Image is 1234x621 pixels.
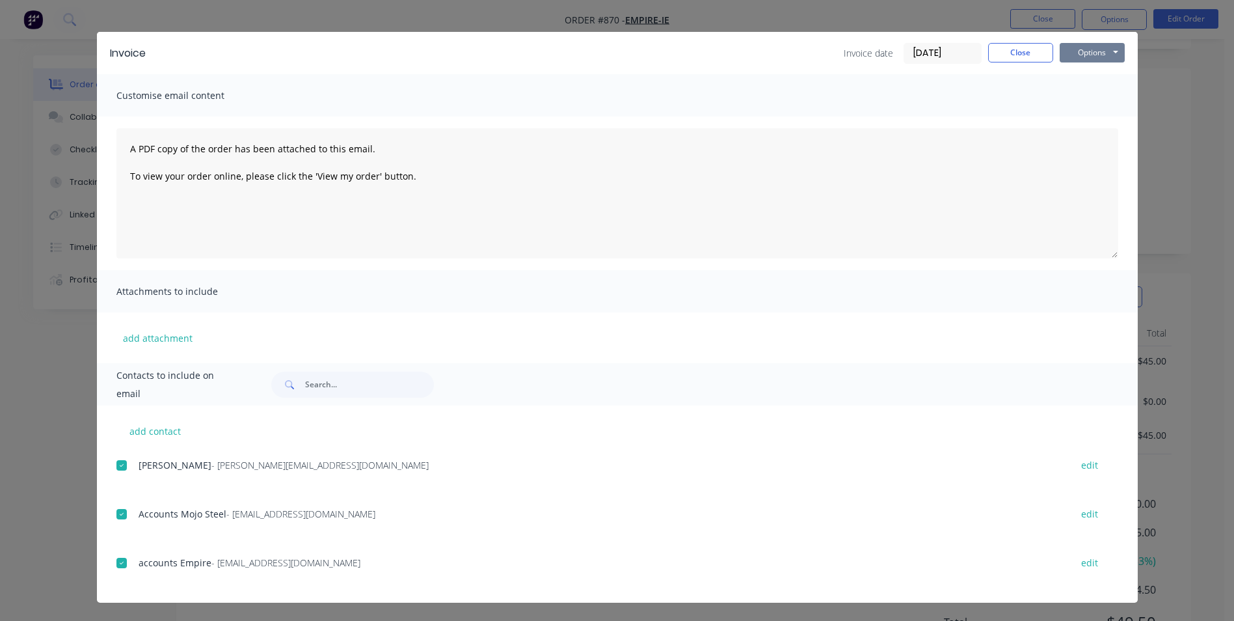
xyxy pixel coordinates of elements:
[226,508,375,520] span: - [EMAIL_ADDRESS][DOMAIN_NAME]
[116,87,260,105] span: Customise email content
[116,328,199,348] button: add attachment
[1073,505,1106,523] button: edit
[116,128,1118,258] textarea: A PDF copy of the order has been attached to this email. To view your order online, please click ...
[116,421,194,441] button: add contact
[305,372,434,398] input: Search...
[116,366,239,403] span: Contacts to include on email
[211,557,360,569] span: - [EMAIL_ADDRESS][DOMAIN_NAME]
[139,508,226,520] span: Accounts Mojo Steel
[139,557,211,569] span: accounts Empire
[1073,554,1106,572] button: edit
[116,283,260,301] span: Attachments to include
[1060,43,1125,62] button: Options
[110,46,146,61] div: Invoice
[844,46,893,60] span: Invoice date
[988,43,1053,62] button: Close
[1073,456,1106,474] button: edit
[139,459,211,471] span: [PERSON_NAME]
[211,459,429,471] span: - [PERSON_NAME][EMAIL_ADDRESS][DOMAIN_NAME]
